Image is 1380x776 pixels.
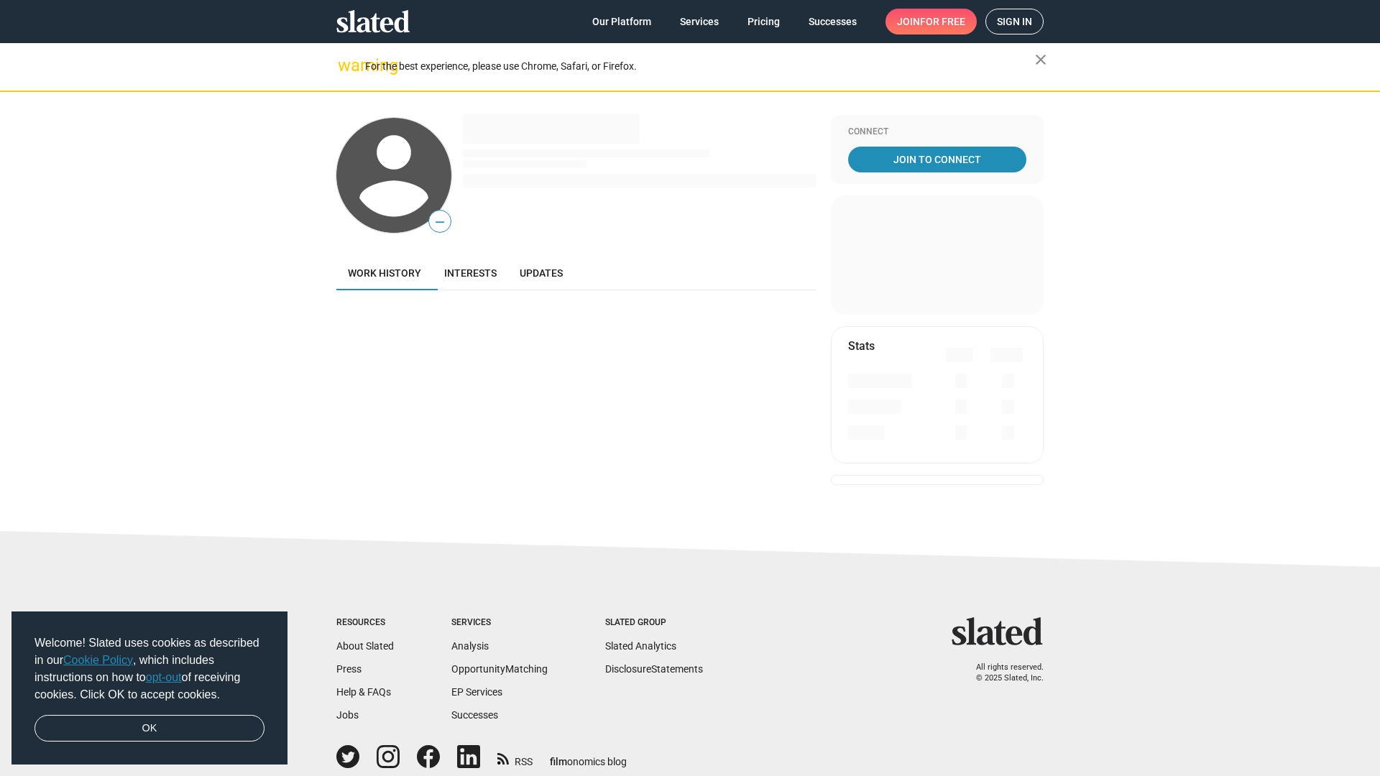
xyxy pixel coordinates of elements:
[680,9,719,34] span: Services
[848,338,875,354] mat-card-title: Stats
[550,756,567,767] span: film
[336,256,433,290] a: Work history
[451,617,548,629] div: Services
[897,9,965,34] span: Join
[809,9,857,34] span: Successes
[336,640,394,652] a: About Slated
[338,57,355,74] mat-icon: warning
[63,654,133,666] a: Cookie Policy
[336,686,391,698] a: Help & FAQs
[520,267,563,279] span: Updates
[497,747,533,769] a: RSS
[146,671,182,683] a: opt-out
[336,663,362,675] a: Press
[797,9,868,34] a: Successes
[997,9,1032,34] span: Sign in
[920,9,965,34] span: for free
[451,686,502,698] a: EP Services
[1032,51,1049,68] mat-icon: close
[336,709,359,721] a: Jobs
[851,147,1023,172] span: Join To Connect
[429,213,451,231] span: —
[885,9,977,34] a: Joinfor free
[508,256,574,290] a: Updates
[848,126,1026,138] div: Connect
[451,663,548,675] a: OpportunityMatching
[348,267,421,279] span: Work history
[433,256,508,290] a: Interests
[736,9,791,34] a: Pricing
[605,663,703,675] a: DisclosureStatements
[592,9,651,34] span: Our Platform
[444,267,497,279] span: Interests
[605,640,676,652] a: Slated Analytics
[985,9,1044,34] a: Sign in
[451,640,489,652] a: Analysis
[961,662,1044,683] p: All rights reserved. © 2025 Slated, Inc.
[581,9,663,34] a: Our Platform
[336,617,394,629] div: Resources
[747,9,780,34] span: Pricing
[365,57,1035,76] div: For the best experience, please use Chrome, Safari, or Firefox.
[451,709,498,721] a: Successes
[11,611,287,765] div: cookieconsent
[848,147,1026,172] a: Join To Connect
[550,744,627,769] a: filmonomics blog
[605,617,703,629] div: Slated Group
[34,634,264,703] span: Welcome! Slated uses cookies as described in our , which includes instructions on how to of recei...
[668,9,730,34] a: Services
[34,715,264,742] a: dismiss cookie message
